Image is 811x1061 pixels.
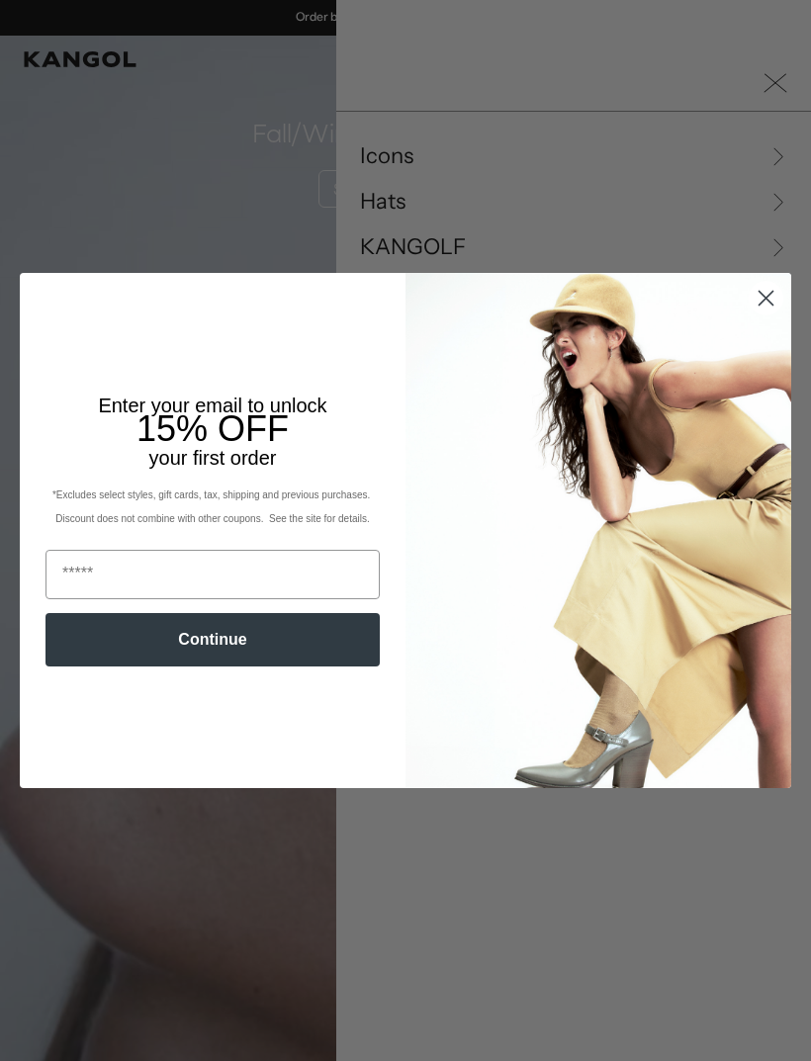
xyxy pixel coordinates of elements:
span: your first order [149,447,277,469]
button: Continue [45,613,380,666]
span: 15% OFF [136,408,289,449]
button: Close dialog [749,281,783,315]
input: Email [45,550,380,599]
img: 93be19ad-e773-4382-80b9-c9d740c9197f.jpeg [405,273,791,787]
span: Enter your email to unlock [98,395,326,416]
span: *Excludes select styles, gift cards, tax, shipping and previous purchases. Discount does not comb... [52,489,373,524]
